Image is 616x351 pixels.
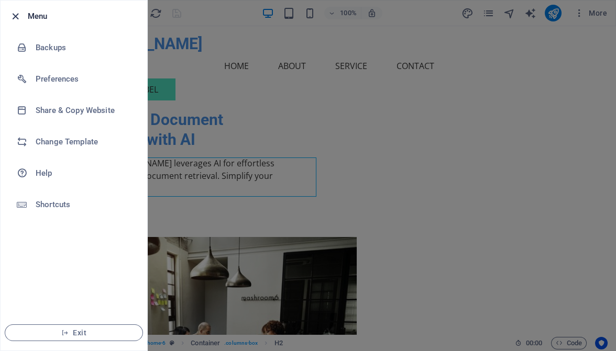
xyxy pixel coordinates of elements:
[1,157,147,189] a: Help
[36,73,133,85] h6: Preferences
[36,167,133,179] h6: Help
[5,324,143,341] button: Exit
[28,10,139,22] h6: Menu
[36,104,133,117] h6: Share & Copy Website
[36,41,133,54] h6: Backups
[36,135,133,148] h6: Change Template
[36,198,133,211] h6: Shortcuts
[14,329,134,337] span: Exit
